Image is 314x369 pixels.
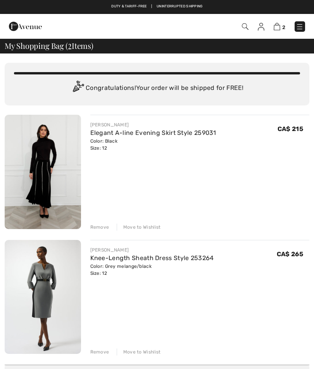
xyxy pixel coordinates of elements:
[90,224,109,231] div: Remove
[90,138,216,152] div: Color: Black Size: 12
[68,40,72,50] span: 2
[274,22,285,31] a: 2
[90,121,216,128] div: [PERSON_NAME]
[242,23,248,30] img: Search
[296,23,304,31] img: Menu
[9,22,42,29] a: 1ère Avenue
[5,115,81,229] img: Elegant A-line Evening Skirt Style 259031
[70,81,86,96] img: Congratulation2.svg
[90,254,214,262] a: Knee-Length Sheath Dress Style 253264
[278,125,303,133] span: CA$ 215
[9,19,42,34] img: 1ère Avenue
[5,240,81,354] img: Knee-Length Sheath Dress Style 253264
[90,129,216,136] a: Elegant A-line Evening Skirt Style 259031
[5,42,93,50] span: My Shopping Bag ( Items)
[14,81,300,96] div: Congratulations! Your order will be shipped for FREE!
[258,23,264,31] img: My Info
[277,250,303,258] span: CA$ 265
[274,23,280,30] img: Shopping Bag
[90,247,214,253] div: [PERSON_NAME]
[90,348,109,355] div: Remove
[282,24,285,30] span: 2
[117,348,161,355] div: Move to Wishlist
[117,224,161,231] div: Move to Wishlist
[90,263,214,277] div: Color: Grey melange/black Size: 12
